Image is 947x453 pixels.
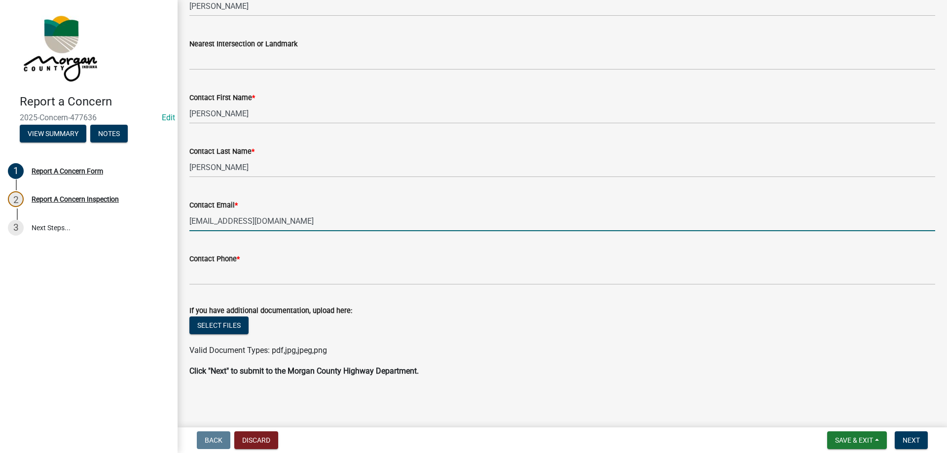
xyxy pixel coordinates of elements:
[90,125,128,142] button: Notes
[162,113,175,122] wm-modal-confirm: Edit Application Number
[90,130,128,138] wm-modal-confirm: Notes
[205,436,222,444] span: Back
[20,113,158,122] span: 2025-Concern-477636
[903,436,920,444] span: Next
[8,163,24,179] div: 1
[189,95,255,102] label: Contact First Name
[8,220,24,236] div: 3
[197,431,230,449] button: Back
[32,168,103,174] div: Report A Concern Form
[20,125,86,142] button: View Summary
[189,316,249,334] button: Select files
[189,202,238,209] label: Contact Email
[189,41,297,48] label: Nearest Intersection or Landmark
[189,256,240,263] label: Contact Phone
[234,431,278,449] button: Discard
[32,196,119,203] div: Report A Concern Inspection
[835,436,873,444] span: Save & Exit
[20,130,86,138] wm-modal-confirm: Summary
[20,10,99,84] img: Morgan County, Indiana
[20,95,170,109] h4: Report a Concern
[189,308,352,314] label: If you have additional documentation, upload here:
[189,346,327,355] span: Valid Document Types: pdf,jpg,jpeg,png
[895,431,928,449] button: Next
[8,191,24,207] div: 2
[189,366,419,376] strong: Click "Next" to submit to the Morgan County Highway Department.
[162,113,175,122] a: Edit
[827,431,887,449] button: Save & Exit
[189,148,255,155] label: Contact Last Name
